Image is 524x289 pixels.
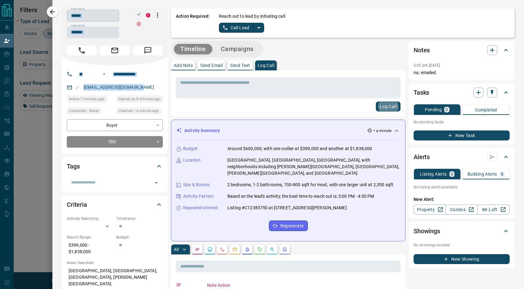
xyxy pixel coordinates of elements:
[174,247,179,252] p: All
[67,161,80,171] h2: Tags
[414,205,446,215] a: Property
[414,242,510,248] p: No showings booked
[67,45,97,55] span: Call
[69,96,104,102] span: Active 7 minutes ago
[133,45,163,55] span: Message
[478,205,510,215] a: Mr.Loft
[414,226,440,236] h2: Showings
[116,107,163,116] div: Fri Sep 12 2025
[67,96,113,104] div: Fri Sep 12 2025
[414,63,440,68] p: 5:05 pm [DATE]
[183,145,197,152] p: Budget
[414,184,510,190] p: No listing alerts available
[75,85,79,90] svg: Email Valid
[174,44,212,54] button: Timeline
[414,224,510,239] div: Showings
[116,96,163,104] div: Fri Sep 12 2025
[373,128,391,134] p: < a minute
[227,145,372,152] p: Around $600,000, with one outlier at $399,000 and another at $1,838,000
[414,88,429,97] h2: Tasks
[183,205,218,211] p: Repeated Interest
[176,13,210,33] p: Action Required:
[230,63,250,68] p: Send Text
[184,127,220,134] p: Activity Summary
[146,13,150,17] div: property.ca
[414,117,510,127] p: No pending tasks
[71,7,85,11] label: First name
[100,45,130,55] span: Email
[174,63,193,68] p: Add Note
[451,172,453,176] p: 0
[414,43,510,58] div: Notes
[215,44,260,54] button: Campaigns
[67,200,87,210] h2: Criteria
[414,69,510,76] p: na, emailed.
[183,157,201,163] p: Location
[227,157,400,177] p: [GEOGRAPHIC_DATA], [GEOGRAPHIC_DATA], [GEOGRAPHIC_DATA], with neighborhoods including [PERSON_NAM...
[414,45,430,55] h2: Notes
[414,152,430,162] h2: Alerts
[71,24,85,28] label: Last name
[414,149,510,164] div: Alerts
[67,240,113,257] p: $399,000 - $1,838,000
[116,216,163,221] p: Timeframe:
[207,282,398,289] p: Note Action
[220,247,225,252] svg: Calls
[425,107,442,112] p: Pending
[445,107,448,112] p: 0
[84,85,154,90] a: [EMAIL_ADDRESS][DOMAIN_NAME]
[69,108,99,114] span: Contacted - Never
[67,266,163,289] p: [GEOGRAPHIC_DATA], [GEOGRAPHIC_DATA], [GEOGRAPHIC_DATA], [PERSON_NAME][GEOGRAPHIC_DATA]
[282,247,287,252] svg: Agent Actions
[468,172,497,176] p: Building Alerts
[420,172,447,176] p: Listing Alerts
[245,247,250,252] svg: Listing Alerts
[270,247,275,252] svg: Opportunities
[100,70,108,78] button: Open
[67,216,113,221] p: Actively Searching:
[183,193,214,200] p: Activity Pattern
[67,197,163,212] div: Criteria
[67,159,163,174] div: Tags
[227,205,347,211] p: Listing #C12383750 at [STREET_ADDRESS][PERSON_NAME]
[219,13,285,20] p: Reach out to lead by initiating call
[414,85,510,100] div: Tasks
[116,235,163,240] p: Budget:
[227,193,374,200] p: Based on the lead's activity, the best time to reach out is: 3:00 PM - 4:00 PM
[67,119,163,131] div: Buyer
[183,182,210,188] p: Size & Rooms
[258,63,274,68] p: Log Call
[219,23,264,33] div: split button
[176,125,400,136] div: Activity Summary< a minute
[232,247,237,252] svg: Emails
[475,108,497,112] p: Completed
[219,23,254,33] button: Call Lead
[257,247,262,252] svg: Requests
[376,102,400,111] button: Log Call
[414,130,510,140] button: New Task
[207,247,212,252] svg: Lead Browsing Activity
[119,96,161,102] span: Signed up 8 minutes ago
[67,260,163,266] p: Areas Searched:
[200,63,223,68] p: Send Email
[269,220,308,231] button: Regenerate
[195,247,200,252] svg: Notes
[67,235,113,240] p: Search Range:
[67,136,163,148] div: TBD
[227,182,393,188] p: 2 bedrooms, 1-2 bathrooms, 700-800 sqft for most, with one larger unit at 2,350 sqft
[501,172,503,176] p: 0
[414,254,510,264] button: New Showing
[152,178,161,187] button: Open
[119,108,159,114] span: Claimed < a minute ago
[445,205,478,215] a: Condos
[414,196,510,203] p: New Alert:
